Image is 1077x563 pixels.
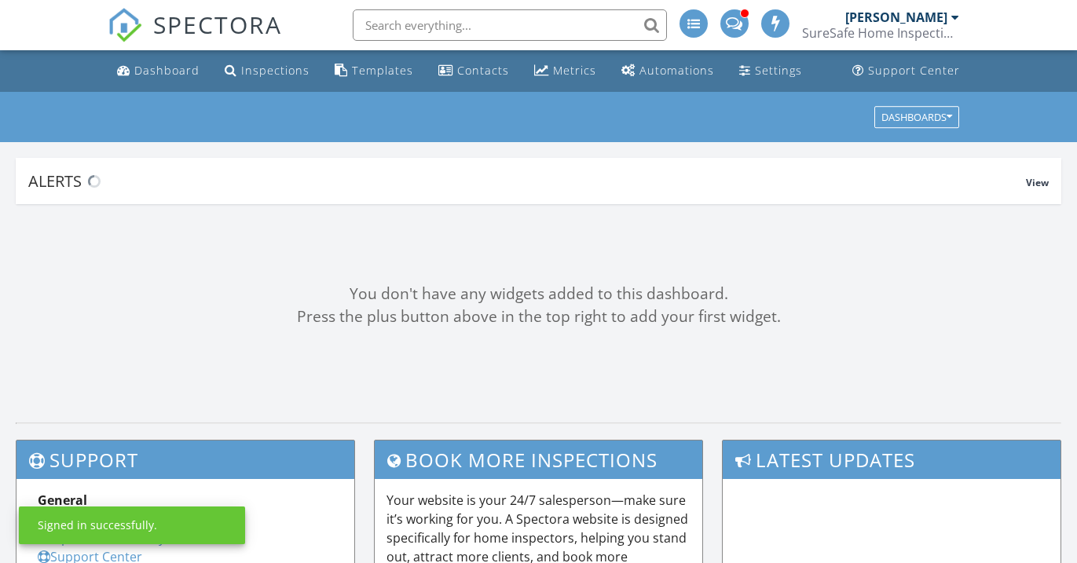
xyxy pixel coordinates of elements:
[28,170,1026,192] div: Alerts
[38,492,87,509] strong: General
[733,57,808,86] a: Settings
[846,57,966,86] a: Support Center
[868,63,960,78] div: Support Center
[874,106,959,128] button: Dashboards
[457,63,509,78] div: Contacts
[108,8,142,42] img: The Best Home Inspection Software - Spectora
[802,25,959,41] div: SureSafe Home Inspections
[845,9,947,25] div: [PERSON_NAME]
[375,441,703,479] h3: Book More Inspections
[16,305,1061,328] div: Press the plus button above in the top right to add your first widget.
[1026,176,1049,189] span: View
[755,63,802,78] div: Settings
[134,63,200,78] div: Dashboard
[528,57,603,86] a: Metrics
[111,57,206,86] a: Dashboard
[16,283,1061,305] div: You don't have any widgets added to this dashboard.
[328,57,419,86] a: Templates
[38,529,165,547] a: Spectora Academy
[353,9,667,41] input: Search everything...
[108,21,282,54] a: SPECTORA
[639,63,714,78] div: Automations
[352,63,413,78] div: Templates
[881,112,952,122] div: Dashboards
[218,57,316,86] a: Inspections
[553,63,596,78] div: Metrics
[615,57,720,86] a: Automations (Advanced)
[38,517,157,533] div: Signed in successfully.
[16,441,354,479] h3: Support
[241,63,310,78] div: Inspections
[723,441,1061,479] h3: Latest Updates
[432,57,515,86] a: Contacts
[153,8,282,41] span: SPECTORA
